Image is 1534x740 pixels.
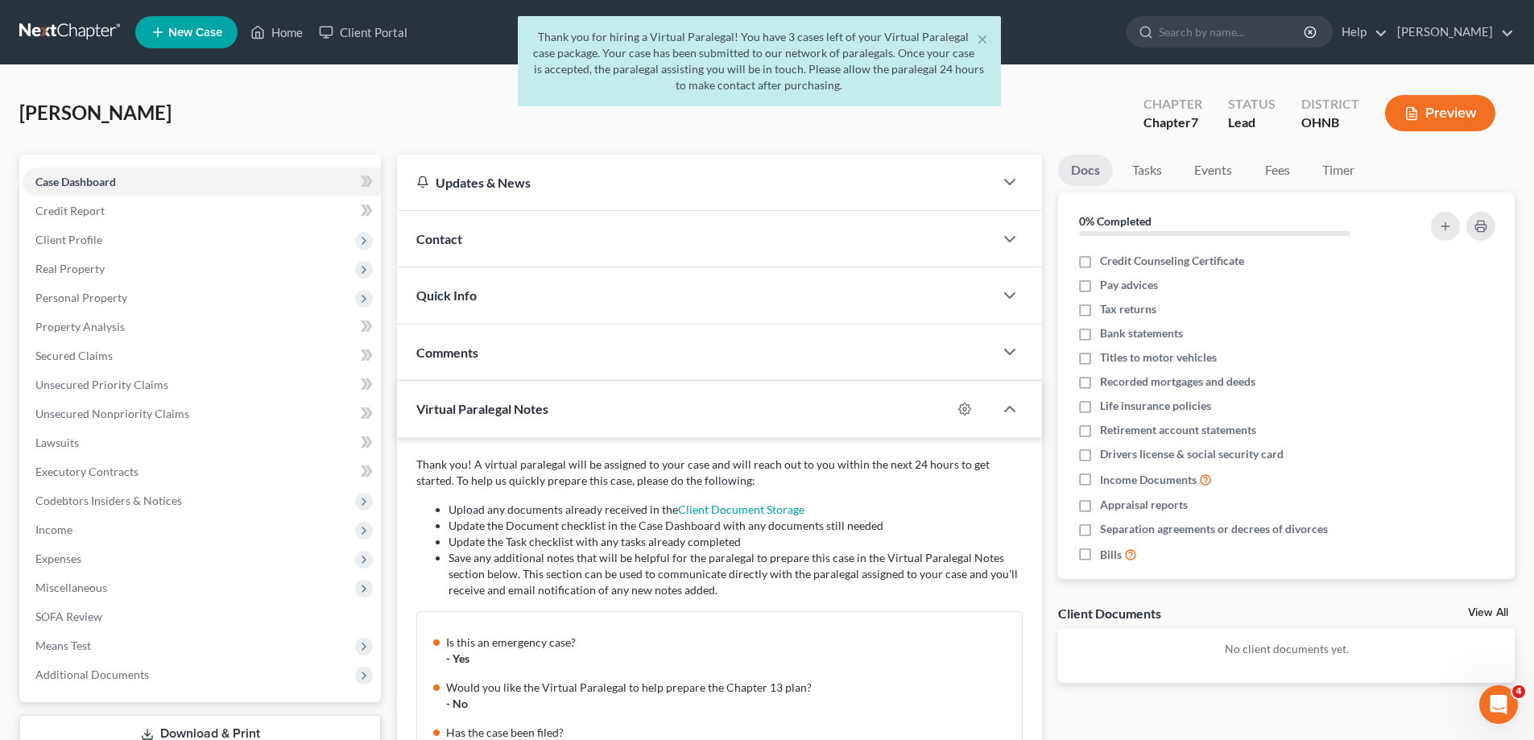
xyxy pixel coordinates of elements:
[23,312,381,341] a: Property Analysis
[35,639,91,652] span: Means Test
[1191,114,1198,130] span: 7
[1100,472,1197,488] span: Income Documents
[1468,607,1508,618] a: View All
[1100,446,1284,462] span: Drivers license & social security card
[449,518,1023,534] li: Update the Document checklist in the Case Dashboard with any documents still needed
[35,610,102,623] span: SOFA Review
[531,29,988,93] div: Thank you for hiring a Virtual Paralegal! You have 3 cases left of your Virtual Paralegal case pa...
[1181,155,1245,186] a: Events
[35,291,127,304] span: Personal Property
[1309,155,1367,186] a: Timer
[1100,349,1217,366] span: Titles to motor vehicles
[23,428,381,457] a: Lawsuits
[35,204,105,217] span: Credit Report
[416,231,462,246] span: Contact
[1100,422,1256,438] span: Retirement account statements
[35,552,81,565] span: Expenses
[35,494,182,507] span: Codebtors Insiders & Notices
[1512,685,1525,698] span: 4
[1100,301,1156,317] span: Tax returns
[35,262,105,275] span: Real Property
[416,345,478,360] span: Comments
[1100,325,1183,341] span: Bank statements
[35,523,72,536] span: Income
[1143,114,1202,132] div: Chapter
[1079,214,1152,228] strong: 0% Completed
[1228,114,1276,132] div: Lead
[35,233,102,246] span: Client Profile
[1100,277,1158,293] span: Pay advices
[416,457,1023,489] p: Thank you! A virtual paralegal will be assigned to your case and will reach out to you within the...
[35,581,107,594] span: Miscellaneous
[1479,685,1518,724] iframe: Intercom live chat
[1100,253,1244,269] span: Credit Counseling Certificate
[1301,114,1359,132] div: OHNB
[1058,605,1161,622] div: Client Documents
[23,341,381,370] a: Secured Claims
[977,29,988,48] button: ×
[1251,155,1303,186] a: Fees
[1100,521,1328,537] span: Separation agreements or decrees of divorces
[35,378,168,391] span: Unsecured Priority Claims
[23,370,381,399] a: Unsecured Priority Claims
[1119,155,1175,186] a: Tasks
[449,550,1023,598] li: Save any additional notes that will be helpful for the paralegal to prepare this case in the Virt...
[23,196,381,225] a: Credit Report
[1100,398,1211,414] span: Life insurance policies
[23,602,381,631] a: SOFA Review
[1071,641,1502,657] p: No client documents yet.
[35,175,116,188] span: Case Dashboard
[446,651,1012,667] div: - Yes
[416,287,477,303] span: Quick Info
[1100,374,1255,390] span: Recorded mortgages and deeds
[35,436,79,449] span: Lawsuits
[35,465,139,478] span: Executory Contracts
[35,668,149,681] span: Additional Documents
[1100,547,1122,563] span: Bills
[449,502,1023,518] li: Upload any documents already received in the
[35,349,113,362] span: Secured Claims
[446,696,1012,712] div: - No
[23,167,381,196] a: Case Dashboard
[35,320,125,333] span: Property Analysis
[416,401,548,416] span: Virtual Paralegal Notes
[35,407,189,420] span: Unsecured Nonpriority Claims
[449,534,1023,550] li: Update the Task checklist with any tasks already completed
[416,174,974,191] div: Updates & News
[1058,155,1113,186] a: Docs
[446,635,1012,651] div: Is this an emergency case?
[1100,497,1188,513] span: Appraisal reports
[678,502,804,516] a: Client Document Storage
[23,457,381,486] a: Executory Contracts
[23,399,381,428] a: Unsecured Nonpriority Claims
[446,680,1012,696] div: Would you like the Virtual Paralegal to help prepare the Chapter 13 plan?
